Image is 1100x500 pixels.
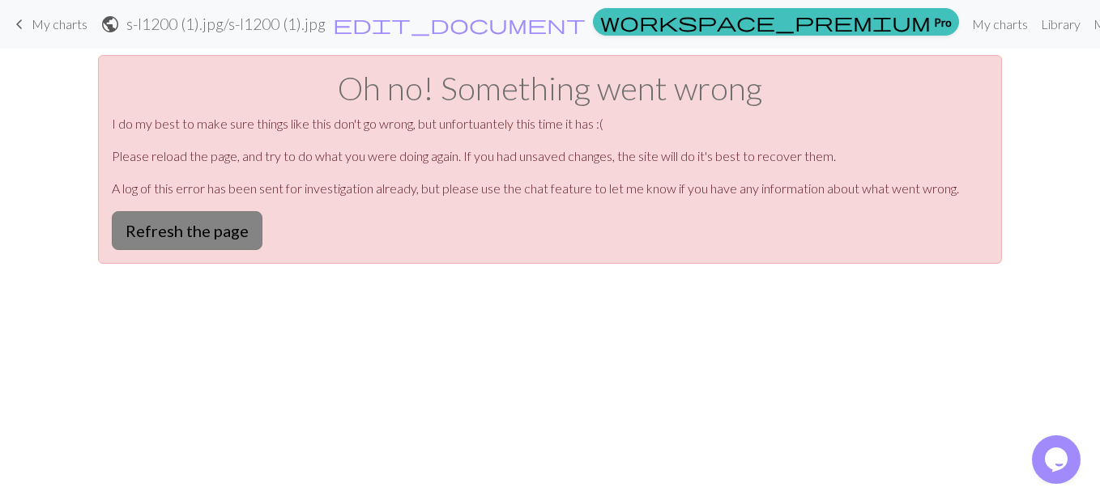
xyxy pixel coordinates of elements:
[1032,435,1084,484] iframe: chat widget
[126,15,326,33] h2: s-l1200 (1).jpg / s-l1200 (1).jpg
[333,13,586,36] span: edit_document
[100,13,120,36] span: public
[112,114,988,133] p: I do my best to make sure things like this don't go wrong, but unfortuantely this time it has :(
[112,146,988,166] p: Please reload the page, and try to do what you were doing again. If you had unsaved changes, the ...
[966,8,1034,40] a: My charts
[112,69,988,108] h1: Oh no! Something went wrong
[112,179,988,198] p: A log of this error has been sent for investigation already, but please use the chat feature to l...
[10,11,87,38] a: My charts
[32,16,87,32] span: My charts
[1034,8,1087,40] a: Library
[593,8,959,36] a: Pro
[10,13,29,36] span: keyboard_arrow_left
[112,211,262,250] button: Refresh the page
[600,11,931,33] span: workspace_premium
